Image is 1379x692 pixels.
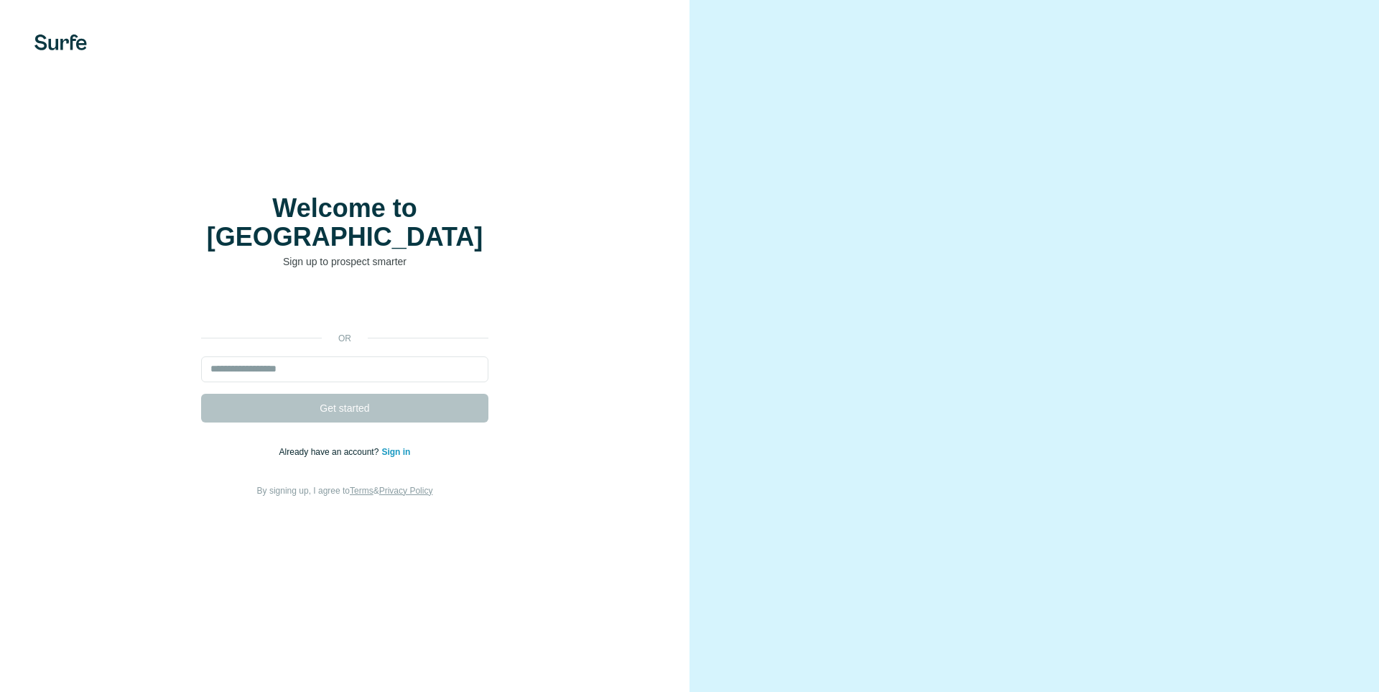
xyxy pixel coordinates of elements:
a: Privacy Policy [379,486,433,496]
h1: Welcome to [GEOGRAPHIC_DATA] [201,194,488,252]
a: Sign in [381,447,410,457]
p: or [322,332,368,345]
a: Terms [350,486,373,496]
p: Sign up to prospect smarter [201,254,488,269]
iframe: Bejelentkezés Google-fiókkal gomb [194,290,496,322]
span: By signing up, I agree to & [257,486,433,496]
img: Surfe's logo [34,34,87,50]
span: Already have an account? [279,447,382,457]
